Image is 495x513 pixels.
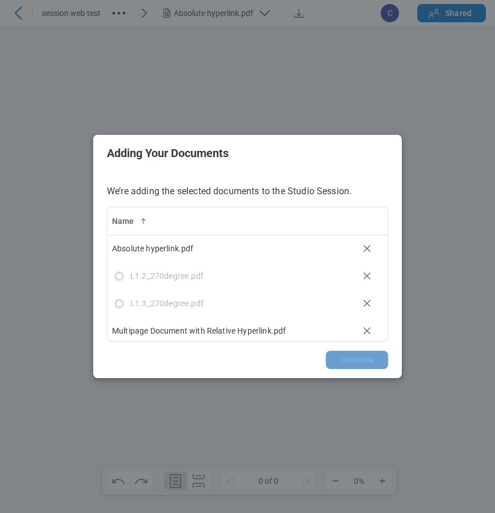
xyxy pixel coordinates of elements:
div: Multipage Document with Relative Hyperlink.pdf [112,325,351,336]
button: Continue [326,351,388,369]
button: Remove [360,324,374,338]
div: Name [112,215,351,227]
div: We’re adding the selected documents to the Studio Session. [93,171,402,342]
div: Absolute hyperlink.pdf [112,243,351,254]
div: L1.3_270degree.pdf [112,296,351,310]
div: L1.2_270degree.pdf [112,269,351,283]
button: Remove [360,269,374,283]
table: bb-data-table [107,207,388,372]
button: Remove [360,242,374,255]
button: Remove [360,296,374,310]
h2: Adding Your Documents [107,147,388,159]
